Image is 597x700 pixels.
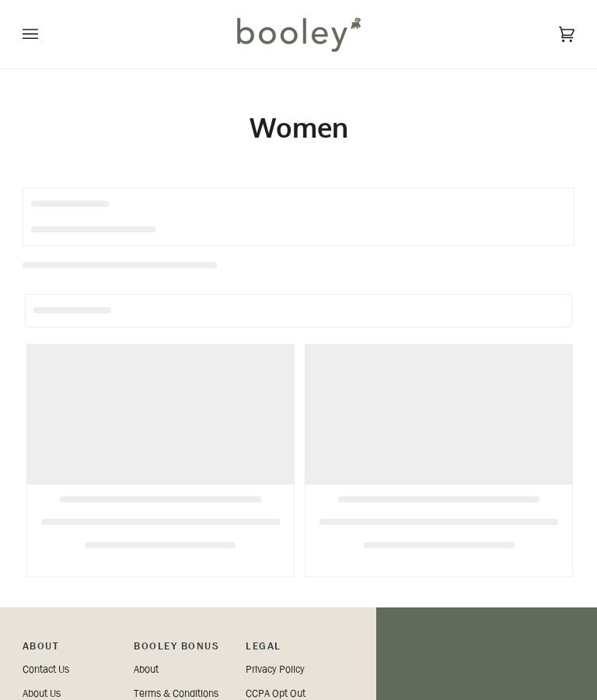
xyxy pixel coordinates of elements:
p: Pipeline_Footer Sub [246,639,345,662]
p: Pipeline_Footer Main [23,639,122,662]
h1: Women [23,110,574,144]
a: About [134,662,159,677]
p: Booley Bonus [134,639,233,662]
img: Booley [230,12,366,57]
a: Contact Us [23,662,69,677]
a: Privacy Policy [246,662,305,677]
